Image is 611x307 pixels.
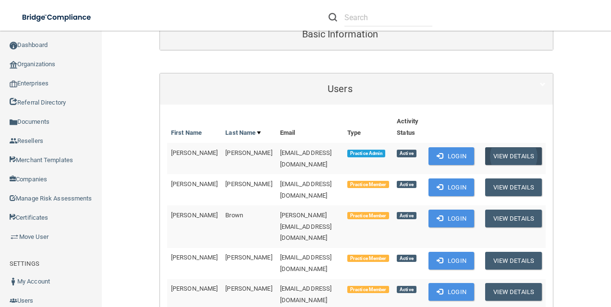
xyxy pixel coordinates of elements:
[10,61,17,69] img: organization-icon.f8decf85.png
[225,180,272,188] span: [PERSON_NAME]
[10,42,17,49] img: ic_dashboard_dark.d01f4a41.png
[171,212,218,219] span: [PERSON_NAME]
[225,285,272,292] span: [PERSON_NAME]
[225,149,272,156] span: [PERSON_NAME]
[397,181,416,189] span: Active
[347,286,389,294] span: Practice Member
[10,278,17,285] img: ic_user_dark.df1a06c3.png
[428,147,474,165] button: Login
[167,29,513,39] h5: Basic Information
[10,258,39,270] label: SETTINGS
[10,297,17,305] img: icon-users.e205127d.png
[280,180,332,199] span: [EMAIL_ADDRESS][DOMAIN_NAME]
[171,254,218,261] span: [PERSON_NAME]
[10,118,17,126] img: icon-documents.8dae5593.png
[347,255,389,262] span: Practice Member
[428,210,474,227] button: Login
[167,83,513,94] h5: Users
[276,112,343,143] th: Email
[397,212,416,220] span: Active
[485,178,542,196] button: View Details
[280,149,332,168] span: [EMAIL_ADDRESS][DOMAIN_NAME]
[280,254,332,272] span: [EMAIL_ADDRESS][DOMAIN_NAME]
[393,112,425,143] th: Activity Status
[428,178,474,196] button: Login
[171,149,218,156] span: [PERSON_NAME]
[10,232,19,242] img: briefcase.64adab9b.png
[485,252,542,270] button: View Details
[347,212,389,220] span: Practice Member
[397,255,416,262] span: Active
[347,181,389,189] span: Practice Member
[397,286,416,294] span: Active
[167,78,546,100] a: Users
[485,147,542,165] button: View Details
[280,285,332,304] span: [EMAIL_ADDRESS][DOMAIN_NAME]
[171,180,218,188] span: [PERSON_NAME]
[329,13,337,22] img: ic-search.3b580494.png
[343,112,393,143] th: Type
[485,210,542,227] button: View Details
[10,81,17,87] img: enterprise.0d942306.png
[485,283,542,301] button: View Details
[428,252,474,270] button: Login
[397,150,416,157] span: Active
[428,283,474,301] button: Login
[10,137,17,145] img: ic_reseller.de258add.png
[14,8,100,27] img: bridge_compliance_login_screen.278c3ca4.svg
[171,285,218,292] span: [PERSON_NAME]
[280,212,332,242] span: [PERSON_NAME][EMAIL_ADDRESS][DOMAIN_NAME]
[563,241,599,277] iframe: Drift Widget Chat Controller
[225,212,243,219] span: Brown
[171,127,202,139] a: First Name
[225,254,272,261] span: [PERSON_NAME]
[225,127,261,139] a: Last Name
[344,9,432,26] input: Search
[347,150,385,157] span: Practice Admin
